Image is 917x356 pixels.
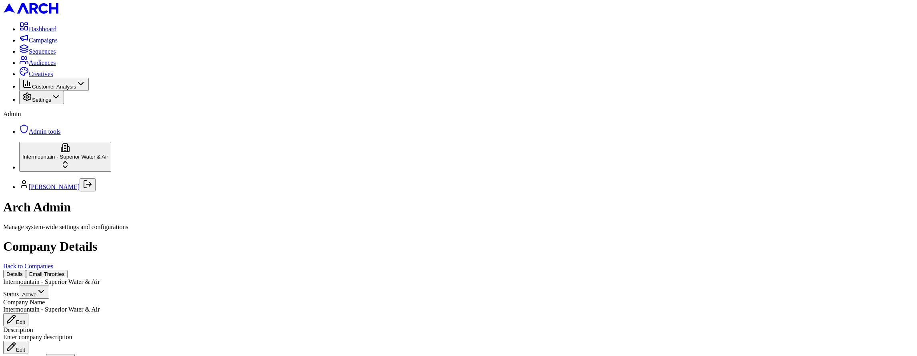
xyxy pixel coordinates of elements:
[3,239,914,254] h1: Company Details
[3,263,53,270] a: Back to Companies
[3,334,72,340] span: Enter company description
[29,37,58,44] span: Campaigns
[80,178,96,191] button: Log out
[19,142,111,172] button: Intermountain - Superior Water & Air
[29,26,56,32] span: Dashboard
[16,347,25,353] span: Edit
[19,37,58,44] a: Campaigns
[29,183,80,190] a: [PERSON_NAME]
[3,299,45,306] label: Company Name
[19,48,56,55] a: Sequences
[3,270,26,278] button: Details
[3,291,19,298] label: Status
[29,128,61,135] span: Admin tools
[16,319,25,325] span: Edit
[3,326,33,333] label: Description
[22,154,108,160] span: Intermountain - Superior Water & Air
[19,128,61,135] a: Admin tools
[3,341,28,354] button: Edit
[3,200,914,215] h1: Arch Admin
[26,270,68,278] button: Email Throttles
[29,70,53,77] span: Creatives
[3,306,100,313] span: Intermountain - Superior Water & Air
[32,97,51,103] span: Settings
[29,59,56,66] span: Audiences
[19,91,64,104] button: Settings
[3,111,914,118] div: Admin
[3,223,914,231] div: Manage system-wide settings and configurations
[32,84,76,90] span: Customer Analysis
[19,70,53,77] a: Creatives
[19,26,56,32] a: Dashboard
[19,78,89,91] button: Customer Analysis
[3,278,914,286] div: Intermountain - Superior Water & Air
[3,313,28,326] button: Edit
[19,59,56,66] a: Audiences
[29,48,56,55] span: Sequences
